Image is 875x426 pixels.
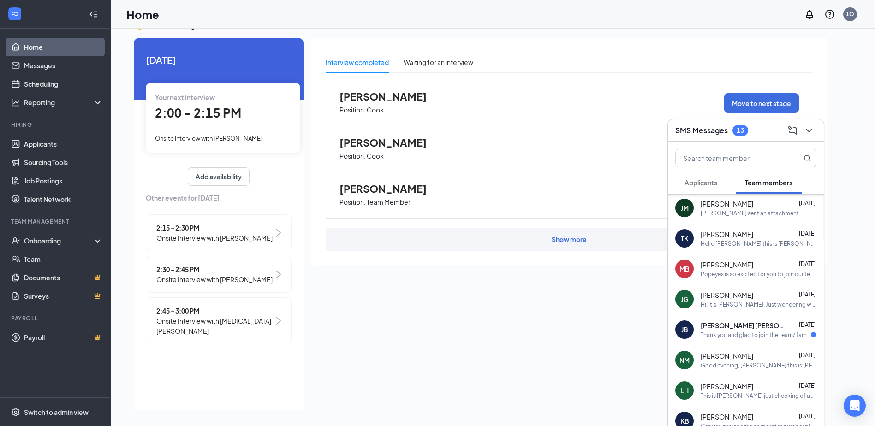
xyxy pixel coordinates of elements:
[681,325,688,334] div: JB
[11,121,101,129] div: Hiring
[701,351,753,361] span: [PERSON_NAME]
[799,230,816,237] span: [DATE]
[24,38,103,56] a: Home
[701,301,816,308] div: Hi, it’s [PERSON_NAME]. Just wondering when is my orientation?
[799,352,816,359] span: [DATE]
[367,198,411,207] p: Team Member
[326,57,389,67] div: Interview completed
[24,153,103,172] a: Sourcing Tools
[701,270,816,278] div: Popeyes is so excited for you to join our team! Do you know anyone else who might be interested i...
[24,135,103,153] a: Applicants
[339,136,441,148] span: [PERSON_NAME]
[367,152,384,160] p: Cook
[339,183,441,195] span: [PERSON_NAME]
[799,200,816,207] span: [DATE]
[24,250,103,268] a: Team
[11,98,20,107] svg: Analysis
[701,230,753,239] span: [PERSON_NAME]
[146,53,292,67] span: [DATE]
[339,198,366,207] p: Position:
[701,331,811,339] div: Thank you and glad to join the team/ family
[24,172,103,190] a: Job Postings
[804,125,815,136] svg: ChevronDown
[681,203,689,213] div: JM
[802,123,816,138] button: ChevronDown
[24,236,95,245] div: Onboarding
[701,240,816,248] div: Hello [PERSON_NAME] this is [PERSON_NAME] please give me a call at the store [PHONE_NUMBER]
[24,328,103,347] a: PayrollCrown
[799,260,816,267] span: [DATE]
[701,209,799,217] div: [PERSON_NAME] sent an attachment
[339,152,366,160] p: Position:
[146,193,292,203] span: Other events for [DATE]
[799,291,816,298] span: [DATE]
[679,355,690,365] div: NM
[404,57,473,67] div: Waiting for an interview
[126,6,159,22] h1: Home
[685,178,717,187] span: Applicants
[799,382,816,389] span: [DATE]
[11,236,20,245] svg: UserCheck
[701,412,753,421] span: [PERSON_NAME]
[681,234,688,243] div: TK
[787,125,798,136] svg: ComposeMessage
[89,10,98,19] svg: Collapse
[156,316,274,336] span: Onsite Interview with [MEDICAL_DATA][PERSON_NAME]
[24,268,103,287] a: DocumentsCrown
[681,295,688,304] div: JG
[804,154,811,162] svg: MagnifyingGlass
[24,190,103,208] a: Talent Network
[724,93,799,113] button: Move to next stage
[701,392,816,400] div: This is [PERSON_NAME] just checking of a s on my application
[701,321,784,330] span: [PERSON_NAME] [PERSON_NAME]
[846,10,854,18] div: 1O
[156,264,273,274] span: 2:30 - 2:45 PM
[679,264,690,273] div: MB
[156,274,273,284] span: Onsite Interview with [PERSON_NAME]
[155,93,215,101] span: Your next interview
[11,314,101,322] div: Payroll
[10,9,19,18] svg: WorkstreamLogo
[24,75,103,93] a: Scheduling
[11,408,20,417] svg: Settings
[701,361,816,369] div: Good evening, [PERSON_NAME] this is [PERSON_NAME] how are you doing. we had schedule you for the ...
[680,416,689,426] div: KB
[156,306,274,316] span: 2:45 - 3:00 PM
[676,149,785,167] input: Search team member
[804,9,815,20] svg: Notifications
[785,123,800,138] button: ComposeMessage
[155,105,241,120] span: 2:00 - 2:15 PM
[24,56,103,75] a: Messages
[156,223,273,233] span: 2:15 - 2:30 PM
[799,321,816,328] span: [DATE]
[11,218,101,225] div: Team Management
[367,106,384,114] p: Cook
[156,233,273,243] span: Onsite Interview with [PERSON_NAME]
[701,199,753,208] span: [PERSON_NAME]
[552,235,587,244] div: Show more
[701,260,753,269] span: [PERSON_NAME]
[339,106,366,114] p: Position:
[24,408,89,417] div: Switch to admin view
[799,413,816,420] span: [DATE]
[701,382,753,391] span: [PERSON_NAME]
[844,395,866,417] div: Open Intercom Messenger
[675,125,728,136] h3: SMS Messages
[188,167,250,186] button: Add availability
[680,386,689,395] div: LH
[824,9,835,20] svg: QuestionInfo
[339,90,441,102] span: [PERSON_NAME]
[155,135,262,142] span: Onsite Interview with [PERSON_NAME]
[24,287,103,305] a: SurveysCrown
[737,126,744,134] div: 13
[24,98,103,107] div: Reporting
[701,290,753,300] span: [PERSON_NAME]
[745,178,792,187] span: Team members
